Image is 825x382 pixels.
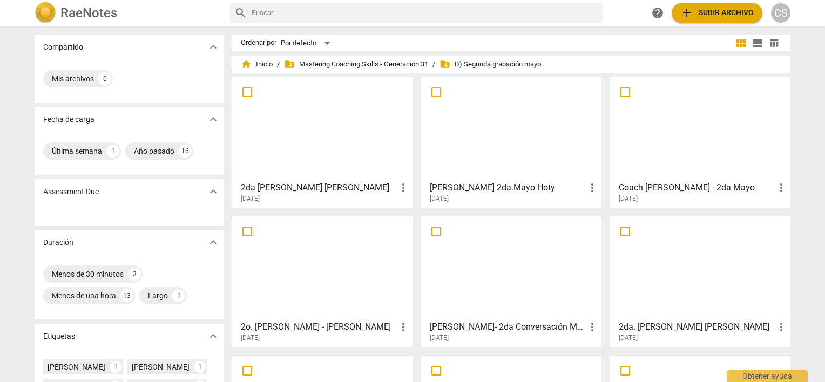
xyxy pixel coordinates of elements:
span: expand_more [207,185,220,198]
h3: 2da. de Mayo Cynthia Castaneda [619,320,775,333]
div: 1 [110,361,121,373]
div: 16 [179,145,192,158]
button: Mostrar más [205,111,221,127]
button: Lista [749,35,766,51]
a: LogoRaeNotes [35,2,221,24]
h3: Graciela Soraide 2da.Mayo Hoty [430,181,586,194]
div: 0 [98,72,111,85]
p: Etiquetas [43,331,75,342]
span: view_module [735,37,748,50]
span: more_vert [586,320,599,333]
div: Mis archivos [52,73,94,84]
span: more_vert [586,181,599,194]
span: Mastering Coaching Skills - Generación 31 [284,59,428,70]
span: / [277,60,280,69]
span: [DATE] [430,194,449,203]
span: [DATE] [619,194,638,203]
span: D) Segunda grabación mayo [439,59,541,70]
span: [DATE] [241,194,260,203]
span: Inicio [241,59,273,70]
h3: 2da de mayo Isabel Olid [241,181,397,194]
div: Obtener ayuda [727,370,808,382]
span: search [234,6,247,19]
div: [PERSON_NAME] [48,361,105,372]
button: Mostrar más [205,234,221,250]
p: Duración [43,237,73,248]
span: [DATE] [619,333,638,343]
span: more_vert [397,181,410,194]
div: Largo [148,290,168,301]
div: Año pasado [134,146,174,156]
button: Mostrar más [205,328,221,344]
span: expand_more [207,40,220,53]
div: 1 [194,361,206,373]
img: Logo [35,2,56,24]
span: help [651,6,664,19]
h3: 2o. de mayo - Claudia Ramirez [241,320,397,333]
span: / [432,60,435,69]
div: Última semana [52,146,102,156]
span: more_vert [775,320,788,333]
input: Buscar [252,4,598,22]
a: 2da [PERSON_NAME] [PERSON_NAME][DATE] [236,81,409,203]
div: Ordenar por [241,39,276,47]
button: Subir [672,3,762,23]
button: Tabla [766,35,782,51]
div: Por defecto [281,35,334,52]
span: more_vert [397,320,410,333]
span: expand_more [207,113,220,126]
a: 2da. [PERSON_NAME] [PERSON_NAME][DATE] [614,220,787,342]
span: folder_shared [284,59,295,70]
div: 1 [106,145,119,158]
span: [DATE] [430,333,449,343]
div: 1 [172,289,185,302]
p: Compartido [43,42,83,53]
button: CS [771,3,790,23]
h2: RaeNotes [60,5,117,21]
a: [PERSON_NAME] 2da.Mayo Hoty[DATE] [425,81,598,203]
div: Menos de una hora [52,290,116,301]
div: 13 [120,289,133,302]
a: Obtener ayuda [648,3,667,23]
span: add [680,6,693,19]
h3: Viviana- 2da Conversación Mayo [430,320,586,333]
a: [PERSON_NAME]- 2da Conversación Mayo[DATE] [425,220,598,342]
div: [PERSON_NAME] [132,361,190,372]
button: Cuadrícula [733,35,749,51]
span: table_chart [769,38,779,48]
div: Menos de 30 minutos [52,269,124,279]
span: home [241,59,252,70]
span: more_vert [775,181,788,194]
a: 2o. [PERSON_NAME] - [PERSON_NAME][DATE] [236,220,409,342]
p: Fecha de carga [43,114,94,125]
span: folder_shared [439,59,450,70]
span: Subir archivo [680,6,754,19]
span: expand_more [207,330,220,343]
h3: Coach Roxana Guerrero - 2da Mayo [619,181,775,194]
span: expand_more [207,236,220,249]
span: view_list [751,37,764,50]
button: Mostrar más [205,183,221,200]
a: Coach [PERSON_NAME] - 2da Mayo[DATE] [614,81,787,203]
button: Mostrar más [205,39,221,55]
span: [DATE] [241,333,260,343]
div: 3 [128,268,141,281]
p: Assessment Due [43,186,99,197]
